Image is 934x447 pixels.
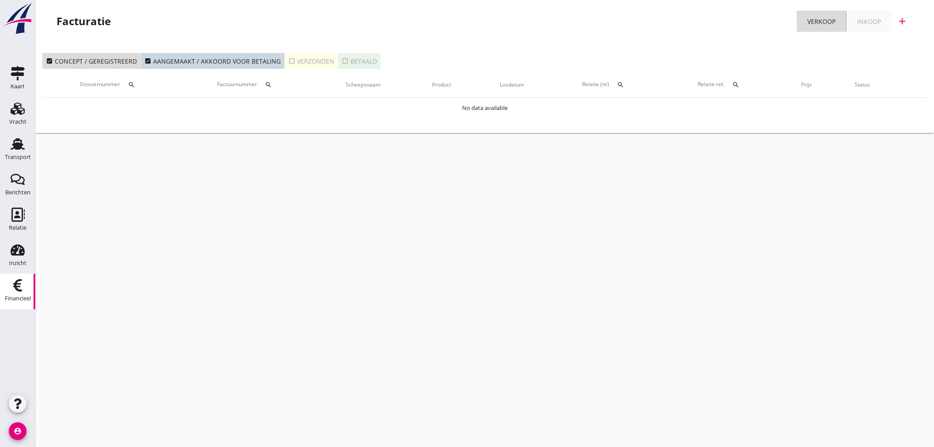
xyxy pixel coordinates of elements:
div: Inzicht [9,260,26,266]
button: Verzonden [285,53,338,69]
i: check_box_outline_blank [342,57,349,64]
div: Inkoop [857,17,881,26]
i: account_circle [9,422,26,440]
button: Concept / geregistreerd [42,53,141,69]
i: add [897,16,908,27]
i: search [128,81,135,88]
th: Losdatum [475,72,549,97]
div: Transport [5,154,31,160]
i: search [617,81,624,88]
div: Financieel [5,295,31,301]
i: search [265,81,272,88]
div: Concept / geregistreerd [46,57,137,66]
th: Scheepsnaam [317,72,409,97]
i: search [732,81,739,88]
th: Relatie (nr) [549,72,665,97]
th: Relatie ref. [665,72,781,97]
i: check_box [46,57,53,64]
img: logo-small.a267ee39.svg [2,2,34,35]
td: No data available [42,98,927,119]
th: Product [409,72,475,97]
div: Facturatie [56,14,111,28]
button: Aangemaakt / akkoord voor betaling [141,53,285,69]
a: Inkoop [847,11,892,32]
i: check_box_outline_blank [288,57,295,64]
div: Verzonden [288,57,334,66]
div: Berichten [5,189,30,195]
div: Kaart [11,83,25,89]
div: Relatie [9,225,26,231]
div: Verkoop [807,17,836,26]
div: Aangemaakt / akkoord voor betaling [144,57,281,66]
div: Vracht [9,119,26,125]
i: check_box [144,57,151,64]
a: Verkoop [797,11,847,32]
th: Dossiernummer [42,72,180,97]
th: Status [832,72,893,97]
th: Prijs [780,72,832,97]
button: Betaald [338,53,380,69]
th: Factuurnummer [180,72,317,97]
div: Betaald [342,57,377,66]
